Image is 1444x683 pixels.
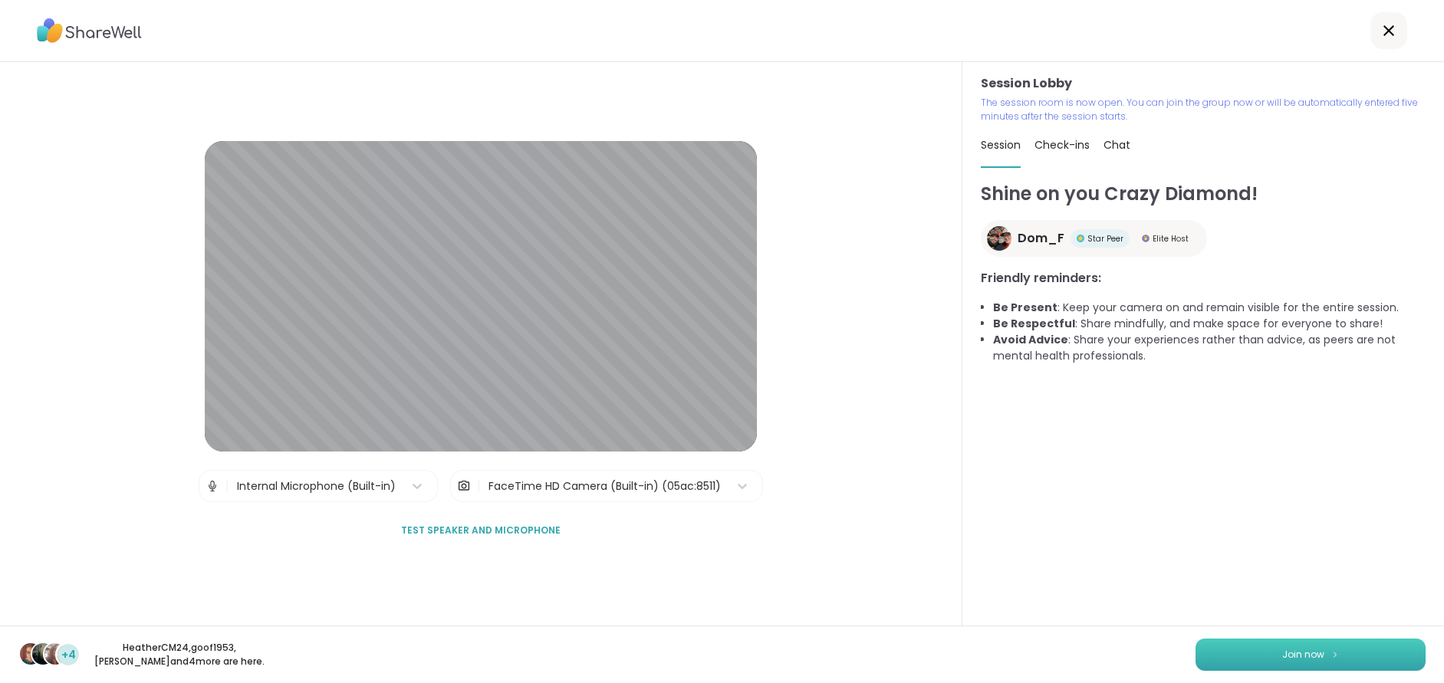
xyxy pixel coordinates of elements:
a: Dom_FDom_FStar PeerStar PeerElite HostElite Host [981,220,1207,257]
img: Camera [457,471,471,501]
b: Be Present [993,300,1058,315]
p: The session room is now open. You can join the group now or will be automatically entered five mi... [981,96,1426,123]
img: ShareWell Logo [37,13,142,48]
span: Check-ins [1034,137,1090,153]
span: Session [981,137,1021,153]
span: Chat [1104,137,1130,153]
img: goof1953 [32,643,54,665]
b: Avoid Advice [993,332,1068,347]
img: dodi [44,643,66,665]
li: : Share your experiences rather than advice, as peers are not mental health professionals. [993,332,1426,364]
div: Internal Microphone (Built-in) [237,478,396,494]
span: | [225,471,229,501]
div: FaceTime HD Camera (Built-in) (05ac:8511) [488,478,721,494]
b: Be Respectful [993,316,1075,331]
img: Elite Host [1142,235,1150,242]
img: Microphone [206,471,219,501]
h3: Session Lobby [981,74,1426,93]
li: : Keep your camera on and remain visible for the entire session. [993,300,1426,316]
span: Elite Host [1153,233,1189,245]
span: Star Peer [1087,233,1123,245]
span: | [477,471,481,501]
img: Dom_F [987,226,1011,251]
span: +4 [61,647,76,663]
button: Test speaker and microphone [395,514,567,547]
span: Dom_F [1018,229,1064,248]
p: HeatherCM24 , goof1953 , [PERSON_NAME] and 4 more are here. [94,641,265,668]
h1: Shine on you Crazy Diamond! [981,180,1426,208]
span: Join now [1282,648,1324,662]
img: ShareWell Logomark [1331,650,1340,658]
span: Test speaker and microphone [401,524,561,537]
img: Star Peer [1077,235,1084,242]
button: Join now [1196,639,1426,671]
li: : Share mindfully, and make space for everyone to share! [993,316,1426,332]
h3: Friendly reminders: [981,269,1426,287]
img: HeatherCM24 [20,643,41,665]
